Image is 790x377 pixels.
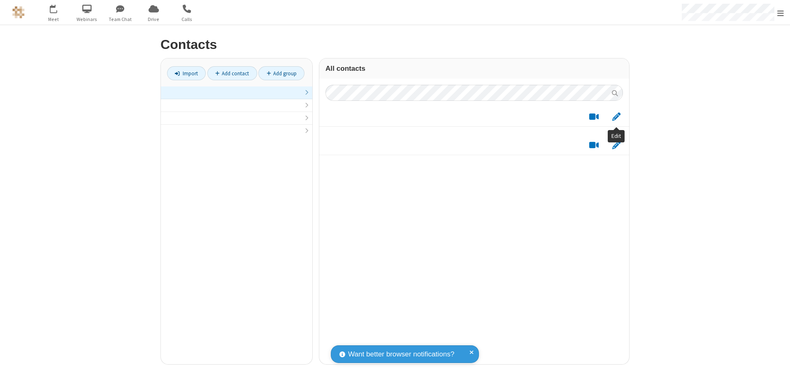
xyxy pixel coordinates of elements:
[172,16,202,23] span: Calls
[319,107,629,364] div: grid
[325,65,623,72] h3: All contacts
[138,16,169,23] span: Drive
[608,140,624,150] button: Edit
[105,16,136,23] span: Team Chat
[12,6,25,19] img: QA Selenium DO NOT DELETE OR CHANGE
[586,112,602,122] button: Start a video meeting
[72,16,102,23] span: Webinars
[56,5,61,11] div: 3
[38,16,69,23] span: Meet
[207,66,257,80] a: Add contact
[348,349,454,360] span: Want better browser notifications?
[258,66,304,80] a: Add group
[167,66,206,80] a: Import
[160,37,630,52] h2: Contacts
[586,140,602,150] button: Start a video meeting
[769,356,784,371] iframe: Chat
[608,112,624,122] button: Edit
